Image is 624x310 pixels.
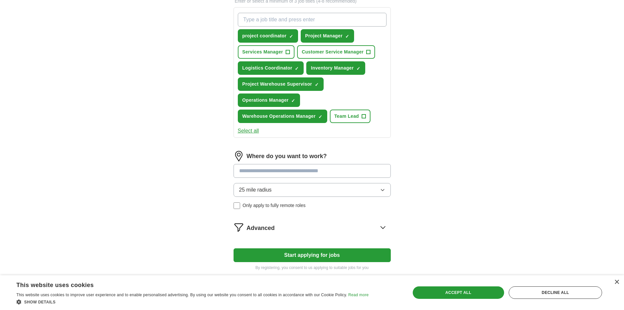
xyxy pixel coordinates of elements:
[247,224,275,233] span: Advanced
[238,45,295,59] button: Services Manager
[242,81,312,88] span: Project Warehouse Supervisor
[242,65,293,72] span: Logistics Coordinator
[238,77,324,91] button: Project Warehouse Supervisor✓
[234,248,391,262] button: Start applying for jobs
[234,265,391,271] p: By registering, you consent to us applying to suitable jobs for you
[238,13,387,27] input: Type a job title and press enter
[509,286,602,299] div: Decline all
[234,151,244,161] img: location.png
[242,49,283,55] span: Services Manager
[242,32,287,39] span: project coordinator
[315,82,319,87] span: ✓
[297,45,375,59] button: Customer Service Manager
[238,61,304,75] button: Logistics Coordinator✓
[24,300,56,304] span: Show details
[356,66,360,71] span: ✓
[311,65,353,72] span: Inventory Manager
[614,280,619,285] div: Close
[295,66,299,71] span: ✓
[242,113,316,120] span: Warehouse Operations Manager
[242,97,289,104] span: Operations Manager
[301,29,354,43] button: Project Manager✓
[238,110,327,123] button: Warehouse Operations Manager✓
[305,32,343,39] span: Project Manager
[302,49,364,55] span: Customer Service Manager
[234,222,244,233] img: filter
[238,93,300,107] button: Operations Manager✓
[234,183,391,197] button: 25 mile radius
[238,29,298,43] button: project coordinator✓
[306,61,365,75] button: Inventory Manager✓
[247,152,327,161] label: Where do you want to work?
[330,110,370,123] button: Team Lead
[243,202,306,209] span: Only apply to fully remote roles
[291,98,295,103] span: ✓
[348,293,369,297] a: Read more, opens a new window
[16,279,352,289] div: This website uses cookies
[318,114,322,119] span: ✓
[16,293,347,297] span: This website uses cookies to improve user experience and to enable personalised advertising. By u...
[345,34,349,39] span: ✓
[234,202,240,209] input: Only apply to fully remote roles
[334,113,359,120] span: Team Lead
[16,299,369,305] div: Show details
[413,286,504,299] div: Accept all
[239,186,272,194] span: 25 mile radius
[289,34,293,39] span: ✓
[238,127,259,135] button: Select all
